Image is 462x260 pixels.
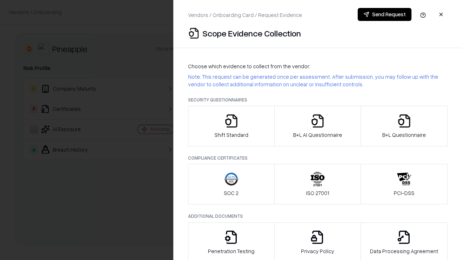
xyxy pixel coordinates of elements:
p: Security Questionnaires [188,97,448,103]
p: Vendors / Onboarding Card / Request Evidence [188,11,302,19]
p: B+L Questionnaire [382,131,426,139]
p: ISO 27001 [306,189,329,197]
button: ISO 27001 [274,164,361,204]
p: SOC 2 [224,189,239,197]
p: Data Processing Agreement [370,247,438,255]
button: Send Request [358,8,411,21]
p: Compliance Certificates [188,155,448,161]
button: B+L Questionnaire [361,106,448,146]
p: B+L AI Questionnaire [293,131,342,139]
p: Choose which evidence to collect from the vendor: [188,62,448,70]
button: B+L AI Questionnaire [274,106,361,146]
p: Additional Documents [188,213,448,219]
p: PCI-DSS [394,189,414,197]
p: Privacy Policy [301,247,334,255]
p: Shift Standard [214,131,248,139]
p: Scope Evidence Collection [202,27,301,39]
button: SOC 2 [188,164,275,204]
p: Penetration Testing [208,247,254,255]
button: Shift Standard [188,106,275,146]
button: PCI-DSS [361,164,448,204]
p: Note: This request can be generated once per assessment. After submission, you may follow up with... [188,73,448,88]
